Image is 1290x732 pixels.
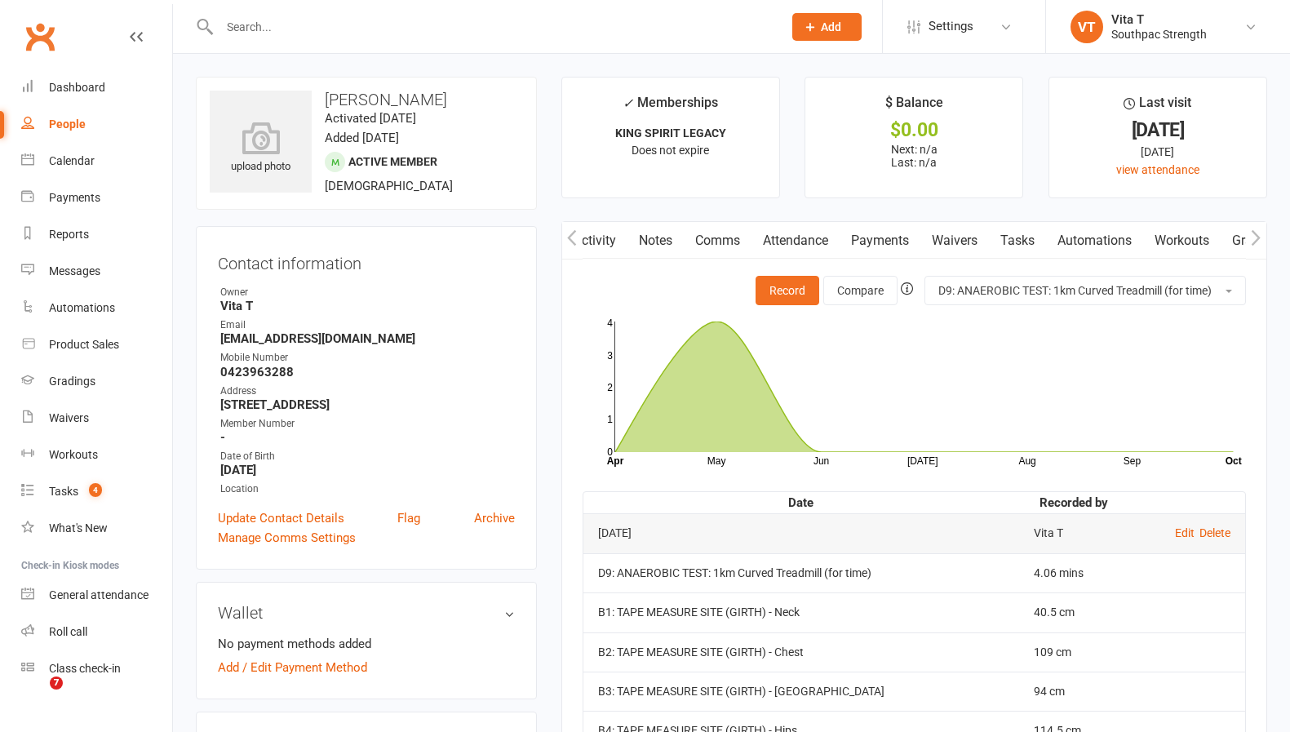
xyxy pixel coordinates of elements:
[623,95,633,111] i: ✓
[49,154,95,167] div: Calendar
[220,463,515,477] strong: [DATE]
[21,290,172,326] a: Automations
[49,448,98,461] div: Workouts
[21,400,172,437] a: Waivers
[21,180,172,216] a: Payments
[929,8,973,45] span: Settings
[820,122,1008,139] div: $0.00
[220,416,515,432] div: Member Number
[1175,526,1195,539] a: Edit
[218,604,515,622] h3: Wallet
[348,155,437,168] span: Active member
[220,285,515,300] div: Owner
[21,69,172,106] a: Dashboard
[220,317,515,333] div: Email
[220,397,515,412] strong: [STREET_ADDRESS]
[1064,122,1252,139] div: [DATE]
[1071,11,1103,43] div: VT
[21,437,172,473] a: Workouts
[1111,12,1207,27] div: Vita T
[21,143,172,180] a: Calendar
[821,20,841,33] span: Add
[218,528,356,548] a: Manage Comms Settings
[49,485,78,498] div: Tasks
[1111,27,1207,42] div: Southpac Strength
[16,677,55,716] iframe: Intercom live chat
[820,143,1008,169] p: Next: n/a Last: n/a
[1046,222,1143,260] a: Automations
[220,365,515,379] strong: 0423963288
[220,299,515,313] strong: Vita T
[938,284,1212,297] span: D9: ANAEROBIC TEST: 1km Curved Treadmill (for time)
[89,483,102,497] span: 4
[598,527,1004,539] div: [DATE]
[1019,632,1128,672] td: 109 cm
[21,577,172,614] a: General attendance kiosk mode
[1116,163,1199,176] a: view attendance
[220,384,515,399] div: Address
[615,126,726,140] strong: KING SPIRIT LEGACY
[756,276,819,305] button: Record
[49,662,121,675] div: Class check-in
[684,222,751,260] a: Comms
[920,222,989,260] a: Waivers
[218,658,367,677] a: Add / Edit Payment Method
[583,632,1019,672] td: B2: TAPE MEASURE SITE (GIRTH) - Chest
[49,411,89,424] div: Waivers
[49,228,89,241] div: Reports
[21,216,172,253] a: Reports
[220,331,515,346] strong: [EMAIL_ADDRESS][DOMAIN_NAME]
[397,508,420,528] a: Flag
[751,222,840,260] a: Attendance
[1019,492,1128,513] th: Recorded by
[1019,592,1128,632] td: 40.5 cm
[21,326,172,363] a: Product Sales
[220,449,515,464] div: Date of Birth
[49,625,87,638] div: Roll call
[20,16,60,57] a: Clubworx
[627,222,684,260] a: Notes
[49,521,108,535] div: What's New
[583,553,1019,592] td: D9: ANAEROBIC TEST: 1km Curved Treadmill (for time)
[49,375,95,388] div: Gradings
[49,588,149,601] div: General attendance
[325,179,453,193] span: [DEMOGRAPHIC_DATA]
[50,677,63,690] span: 7
[49,191,100,204] div: Payments
[989,222,1046,260] a: Tasks
[840,222,920,260] a: Payments
[21,510,172,547] a: What's New
[218,248,515,273] h3: Contact information
[583,592,1019,632] td: B1: TAPE MEASURE SITE (GIRTH) - Neck
[49,264,100,277] div: Messages
[1019,513,1128,552] td: Vita T
[215,16,771,38] input: Search...
[325,111,416,126] time: Activated [DATE]
[49,81,105,94] div: Dashboard
[49,118,86,131] div: People
[583,672,1019,711] td: B3: TAPE MEASURE SITE (GIRTH) - [GEOGRAPHIC_DATA]
[21,363,172,400] a: Gradings
[1199,526,1230,539] a: Delete
[49,338,119,351] div: Product Sales
[218,634,515,654] li: No payment methods added
[1019,672,1128,711] td: 94 cm
[49,301,115,314] div: Automations
[1064,143,1252,161] div: [DATE]
[21,614,172,650] a: Roll call
[1143,222,1221,260] a: Workouts
[562,222,627,260] a: Activity
[1019,553,1128,592] td: 4.06 mins
[1124,92,1191,122] div: Last visit
[220,481,515,497] div: Location
[823,276,898,305] button: Compare
[218,508,344,528] a: Update Contact Details
[210,122,312,175] div: upload photo
[924,276,1246,305] button: D9: ANAEROBIC TEST: 1km Curved Treadmill (for time)
[885,92,943,122] div: $ Balance
[474,508,515,528] a: Archive
[632,144,709,157] span: Does not expire
[220,430,515,445] strong: -
[21,650,172,687] a: Class kiosk mode
[623,92,718,122] div: Memberships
